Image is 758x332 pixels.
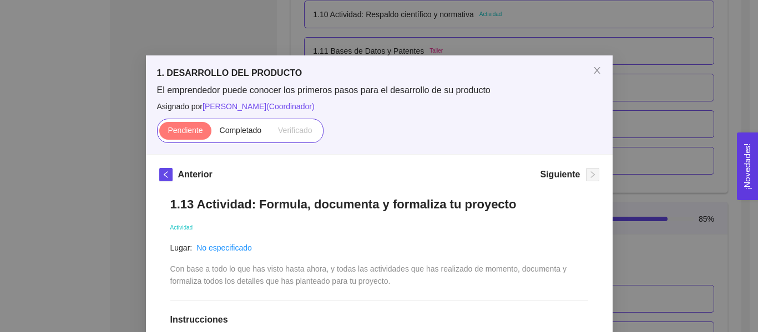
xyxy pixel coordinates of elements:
h1: 1.13 Actividad: Formula, documenta y formaliza tu proyecto [170,197,588,212]
span: Actividad [170,224,193,231]
span: Verificado [278,126,312,135]
h1: Instrucciones [170,314,588,325]
button: right [586,168,599,181]
span: Completado [220,126,262,135]
button: Open Feedback Widget [737,132,758,200]
span: [PERSON_NAME] ( Coordinador ) [203,102,315,111]
span: close [593,66,602,75]
span: El emprendedor puede conocer los primeros pasos para el desarrollo de su producto [157,84,602,96]
a: No especificado [196,243,252,252]
button: left [159,168,173,181]
h5: Anterior [178,168,213,181]
span: Con base a todo lo que has visto hasta ahora, y todas las actividades que has realizado de moment... [170,264,569,285]
h5: 1. DESARROLLO DEL PRODUCTO [157,67,602,80]
span: Pendiente [168,126,203,135]
button: Close [582,55,613,86]
span: Asignado por [157,100,602,113]
span: left [160,171,172,178]
article: Lugar: [170,242,193,254]
h5: Siguiente [540,168,580,181]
